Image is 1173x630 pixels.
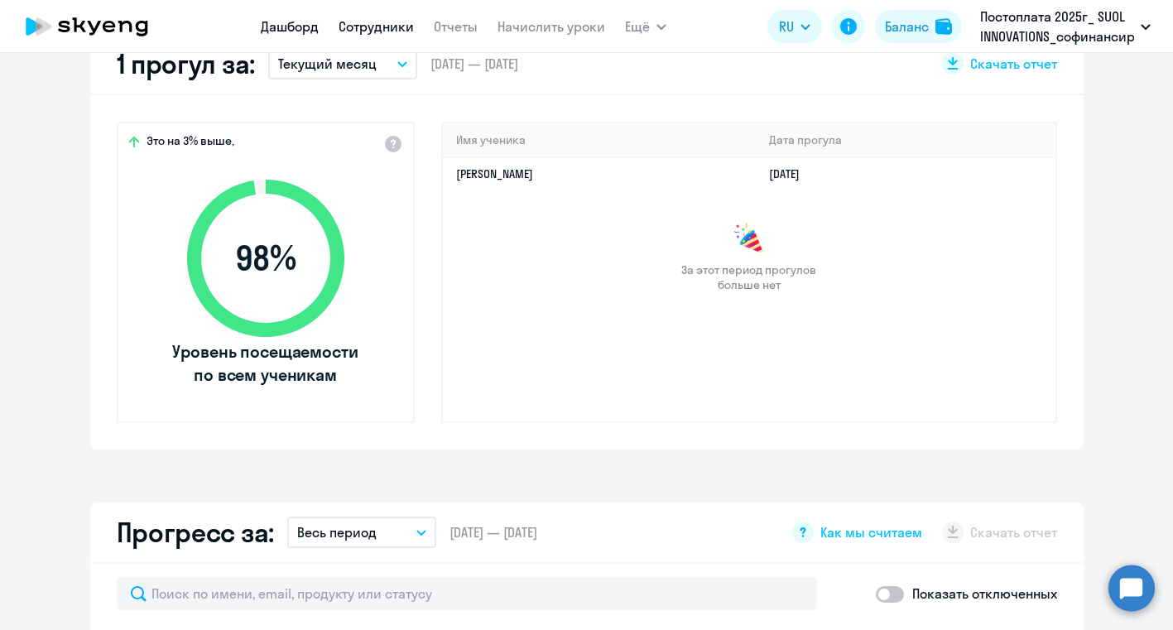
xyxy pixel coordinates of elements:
[117,577,817,610] input: Поиск по имени, email, продукту или статусу
[875,10,962,43] button: Балансbalance
[287,517,436,548] button: Весь период
[171,238,361,278] span: 98 %
[972,7,1159,46] button: Постоплата 2025г_ SUOL INNOVATIONS_софинансирование 50/50, ИН14, ООО
[297,522,377,542] p: Весь период
[434,18,478,35] a: Отчеты
[625,10,666,43] button: Ещё
[970,55,1057,73] span: Скачать отчет
[430,55,518,73] span: [DATE] — [DATE]
[117,516,274,549] h2: Прогресс за:
[912,584,1057,604] p: Показать отключенных
[261,18,319,35] a: Дашборд
[117,47,255,80] h2: 1 прогул за:
[449,523,537,541] span: [DATE] — [DATE]
[278,54,377,74] p: Текущий месяц
[268,48,417,79] button: Текущий месяц
[769,166,813,181] a: [DATE]
[339,18,414,35] a: Сотрудники
[625,17,650,36] span: Ещё
[767,10,822,43] button: RU
[733,223,766,256] img: congrats
[680,262,819,292] span: За этот период прогулов больше нет
[885,17,929,36] div: Баланс
[171,340,361,387] span: Уровень посещаемости по всем ученикам
[980,7,1134,46] p: Постоплата 2025г_ SUOL INNOVATIONS_софинансирование 50/50, ИН14, ООО
[147,133,234,153] span: Это на 3% выше,
[756,123,1055,157] th: Дата прогула
[935,18,952,35] img: balance
[779,17,794,36] span: RU
[456,166,533,181] a: [PERSON_NAME]
[820,523,922,541] span: Как мы считаем
[443,123,757,157] th: Имя ученика
[498,18,605,35] a: Начислить уроки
